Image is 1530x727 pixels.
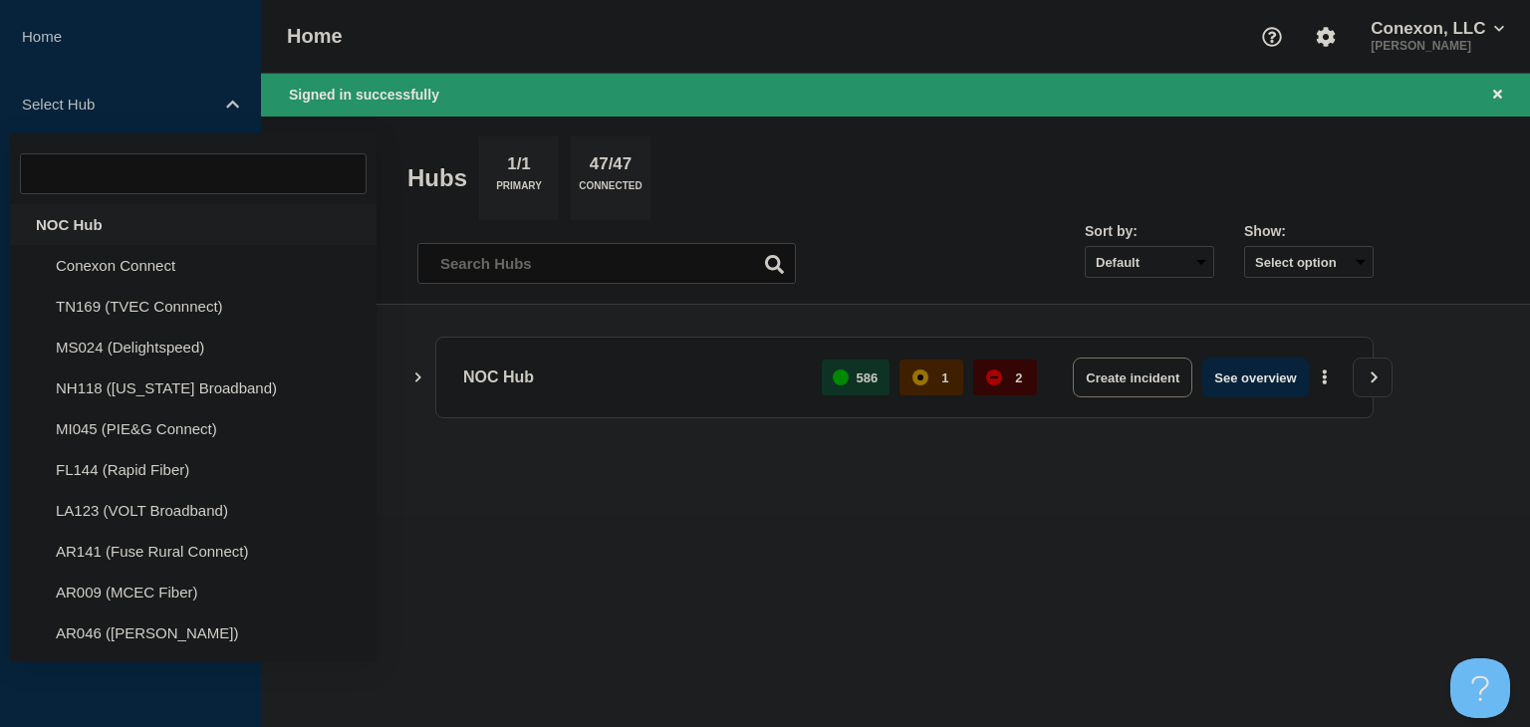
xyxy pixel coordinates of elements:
h2: Hubs [407,164,467,192]
p: 586 [857,370,879,385]
li: FL144 (Rapid Fiber) [10,449,377,490]
button: More actions [1312,360,1338,396]
button: View [1353,358,1393,397]
button: Show Connected Hubs [413,370,423,385]
button: Select option [1244,246,1374,278]
li: MI045 (PIE&G Connect) [10,408,377,449]
li: LA123 (VOLT Broadband) [10,490,377,531]
div: NOC Hub [10,204,377,245]
li: AR141 (Fuse Rural Connect) [10,531,377,572]
button: Account settings [1305,16,1347,58]
p: Primary [496,180,542,201]
span: Signed in successfully [289,87,439,103]
li: MS024 (Delightspeed) [10,327,377,367]
li: Conexon Connect [10,245,377,286]
button: Create incident [1073,358,1192,397]
li: NH118 ([US_STATE] Broadband) [10,367,377,408]
p: 1/1 [500,154,539,180]
h1: Home [287,25,343,48]
button: Conexon, LLC [1367,19,1508,39]
p: 2 [1015,370,1022,385]
button: Close banner [1485,84,1510,107]
li: AR009 (MCEC Fiber) [10,572,377,612]
li: AR046 ([PERSON_NAME]) [10,612,377,653]
p: NOC Hub [463,358,799,397]
button: Support [1251,16,1293,58]
p: 1 [941,370,948,385]
p: Select Hub [22,96,213,113]
div: Sort by: [1085,223,1214,239]
p: [PERSON_NAME] [1367,39,1508,53]
div: down [986,369,1002,385]
button: See overview [1202,358,1308,397]
p: Connected [579,180,641,201]
li: TN169 (TVEC Connnect) [10,286,377,327]
div: affected [912,369,928,385]
iframe: Help Scout Beacon - Open [1450,658,1510,718]
input: Search Hubs [417,243,796,284]
p: 47/47 [582,154,639,180]
div: up [833,369,849,385]
select: Sort by [1085,246,1214,278]
div: Show: [1244,223,1374,239]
